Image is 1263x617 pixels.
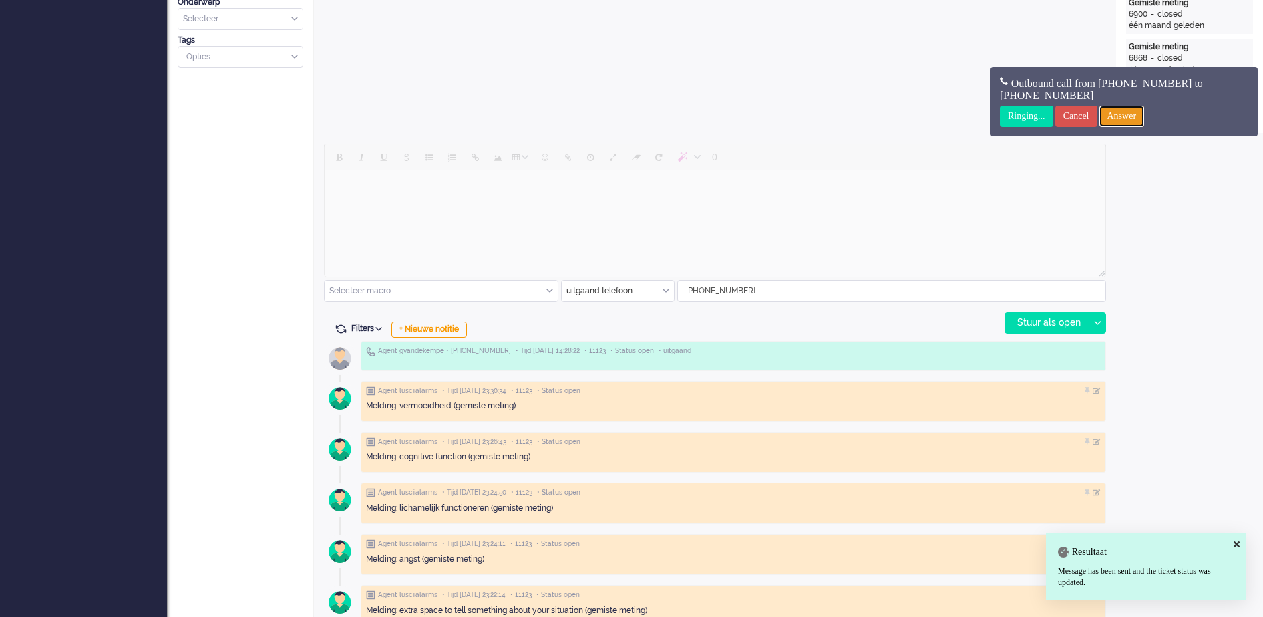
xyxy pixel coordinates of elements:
[366,605,1101,616] div: Melding: extra space to tell something about your situation (gemiste meting)
[511,488,532,497] span: • 11123
[536,539,580,549] span: • Status open
[1129,53,1147,64] div: 6868
[442,488,506,497] span: • Tijd [DATE] 23:24:50
[378,437,437,447] span: Agent lusciialarms
[442,590,506,600] span: • Tijd [DATE] 23:22:14
[323,382,357,415] img: avatar
[366,539,375,549] img: ic_note_grey.svg
[1058,547,1234,557] h4: Resultaat
[537,437,580,447] span: • Status open
[1129,64,1250,76] div: één maand geleden
[366,503,1101,514] div: Melding: lichamelijk functioneren (gemiste meting)
[323,535,357,568] img: avatar
[366,590,375,600] img: ic_note_grey.svg
[610,346,654,356] span: • Status open
[511,437,532,447] span: • 11123
[1147,53,1157,64] div: -
[511,386,532,396] span: • 11123
[378,488,437,497] span: Agent lusciialarms
[366,386,375,396] img: ic_note_grey.svg
[323,342,357,375] img: avatar
[378,539,437,549] span: Agent lusciialarms
[1000,106,1053,127] input: Ringing...
[366,488,375,497] img: ic_note_grey.svg
[1005,313,1089,333] div: Stuur als open
[366,553,1101,565] div: Melding: angst (gemiste meting)
[351,324,387,333] span: Filters
[323,433,357,466] img: avatar
[178,35,303,46] div: Tags
[366,346,375,356] img: ic_telephone_grey.svg
[1129,41,1250,53] div: Gemiste meting
[536,590,580,600] span: • Status open
[537,488,580,497] span: • Status open
[510,539,532,549] span: • 11123
[510,590,532,600] span: • 11123
[584,346,606,356] span: • 11123
[516,346,580,356] span: • Tijd [DATE] 14:28:22
[1147,9,1157,20] div: -
[378,590,437,600] span: Agent lusciialarms
[678,281,1105,301] input: +31612345678
[378,386,437,396] span: Agent lusciialarms
[366,451,1101,463] div: Melding: cognitive function (gemiste meting)
[1157,9,1183,20] div: closed
[1055,106,1097,127] input: Cancel
[1157,53,1183,64] div: closed
[1129,20,1250,31] div: één maand geleden
[659,346,691,356] span: • uitgaand
[323,483,357,517] img: avatar
[442,386,506,396] span: • Tijd [DATE] 23:30:34
[366,400,1101,412] div: Melding: vermoeidheid (gemiste meting)
[1099,106,1145,127] input: Answer
[442,539,506,549] span: • Tijd [DATE] 23:24:11
[5,5,775,29] body: Rich Text Area. Press ALT-0 for help.
[1058,566,1234,588] div: Message has been sent and the ticket status was updated.
[537,386,580,396] span: • Status open
[442,437,506,447] span: • Tijd [DATE] 23:26:43
[1129,9,1147,20] div: 6900
[391,322,467,338] div: + Nieuwe notitie
[178,46,303,68] div: Select Tags
[378,346,511,356] span: Agent gvandekempe • [PHONE_NUMBER]
[366,437,375,447] img: ic_note_grey.svg
[1000,78,1248,101] h4: Outbound call from [PHONE_NUMBER] to [PHONE_NUMBER]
